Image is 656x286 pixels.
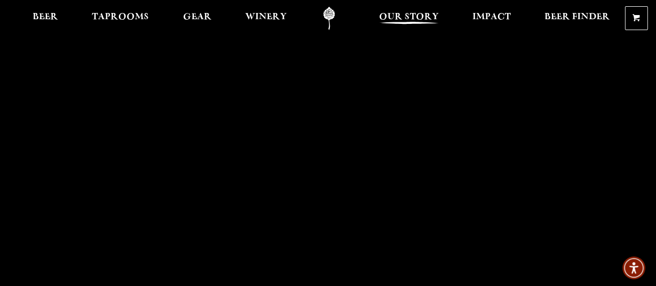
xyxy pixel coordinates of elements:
span: Impact [472,13,511,21]
span: Beer [33,13,58,21]
a: Gear [176,7,218,30]
a: Beer Finder [538,7,617,30]
div: Accessibility Menu [622,256,645,279]
a: Winery [239,7,294,30]
span: Our Story [379,13,439,21]
a: Our Story [372,7,445,30]
a: Beer [26,7,65,30]
span: Gear [183,13,212,21]
span: Winery [245,13,287,21]
span: Taprooms [92,13,149,21]
span: Beer Finder [545,13,610,21]
a: Odell Home [310,7,348,30]
a: Taprooms [85,7,156,30]
a: Impact [466,7,518,30]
